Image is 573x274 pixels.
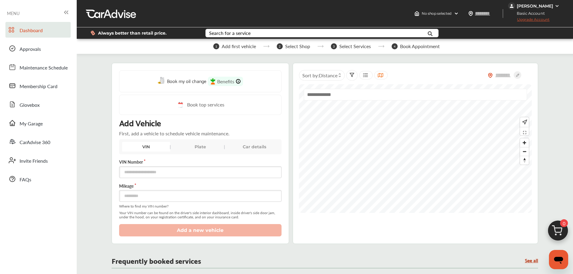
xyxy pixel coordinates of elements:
span: Book top services [187,101,224,109]
span: Invite Friends [20,157,48,165]
span: 3 [331,43,337,49]
span: Your VIN number can be found on the driver's side interior dashboard, inside driver's side door j... [119,211,282,219]
a: See all [525,257,538,263]
span: Book Appointment [400,44,440,49]
img: jVpblrzwTbfkPYzPPzSLxeg0AAAAASUVORK5CYII= [508,2,515,10]
div: VIN [122,142,170,152]
span: My Garage [20,120,43,128]
a: CarAdvise 360 [5,134,71,149]
img: stepper-arrow.e24c07c6.svg [263,45,270,48]
span: Add first vehicle [222,44,256,49]
img: instacart-icon.73bd83c2.svg [210,78,216,85]
span: Always better than retail price. [98,31,167,35]
img: oil-change.e5047c97.svg [158,77,165,85]
span: Book my oil change [167,77,206,85]
a: My Garage [5,115,71,131]
img: stepper-arrow.e24c07c6.svg [378,45,384,48]
a: Glovebox [5,97,71,112]
a: Membership Card [5,78,71,94]
span: 0 [560,219,568,227]
span: Distance [319,72,337,79]
img: recenter.ce011a49.svg [521,119,527,125]
img: location_vector_orange.38f05af8.svg [488,73,493,78]
span: Upgrade Account [508,17,550,25]
a: Approvals [5,41,71,56]
span: Basic Account [509,10,549,17]
img: cart_icon.3d0951e8.svg [544,218,572,247]
button: Zoom out [520,147,529,156]
img: header-home-logo.8d720a4f.svg [414,11,419,16]
img: info-Icon.6181e609.svg [236,79,241,84]
span: Select Services [339,44,371,49]
span: No shop selected [422,11,451,16]
span: FAQs [20,176,31,184]
div: [PERSON_NAME] [517,3,553,9]
p: First, add a vehicle to schedule vehicle maintenance. [119,130,230,137]
a: Book top services [119,95,282,115]
span: Where to find my VIN number? [119,204,282,208]
span: 2 [277,43,283,49]
canvas: Map [299,84,532,213]
span: Maintenance Schedule [20,64,68,72]
span: Benefits [217,78,234,85]
div: Plate [176,142,224,152]
span: CarAdvise 360 [20,139,50,146]
a: Invite Friends [5,152,71,168]
span: Approvals [20,45,41,53]
div: Search for a service [209,31,251,35]
button: Reset bearing to north [520,156,529,165]
img: location_vector.a44bc228.svg [468,11,473,16]
span: Select Shop [285,44,310,49]
a: Maintenance Schedule [5,59,71,75]
span: Dashboard [20,27,43,35]
img: dollor_label_vector.a70140d1.svg [91,30,95,35]
button: Zoom in [520,138,529,147]
img: header-divider.bc55588e.svg [503,9,503,18]
div: Car details [230,142,279,152]
a: FAQs [5,171,71,187]
span: Membership Card [20,83,57,91]
span: Sort by : [302,72,337,79]
span: MENU [7,11,20,16]
span: 1 [213,43,219,49]
span: 4 [392,43,398,49]
label: VIN Number [119,159,282,165]
img: header-down-arrow.9dd2ce7d.svg [454,11,459,16]
img: stepper-arrow.e24c07c6.svg [317,45,324,48]
img: WGsFRI8htEPBVLJbROoPRyZpYNWhNONpIPPETTm6eUC0GeLEiAAAAAElFTkSuQmCC [555,4,559,8]
span: Glovebox [20,101,40,109]
p: Frequently booked services [112,257,201,263]
p: Add Vehicle [119,117,161,128]
iframe: Button to launch messaging window [549,250,568,269]
a: Book my oil change [158,77,206,86]
label: Mileage [119,183,282,189]
a: Dashboard [5,22,71,38]
img: cal_icon.0803b883.svg [176,101,184,109]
